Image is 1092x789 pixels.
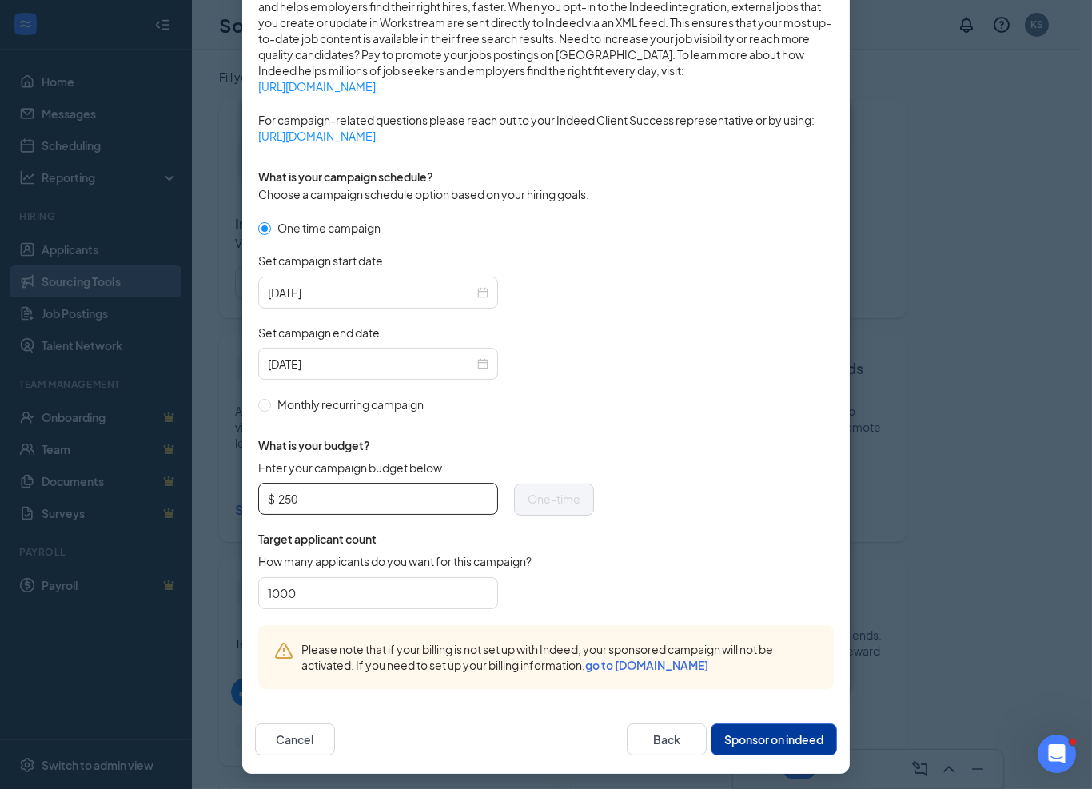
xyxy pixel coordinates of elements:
[711,723,837,755] button: Sponsor on indeed
[258,187,589,201] span: Choose a campaign schedule option based on your hiring goals.
[258,553,532,569] span: How many applicants do you want for this campaign?
[271,219,387,237] span: One time campaign
[255,723,335,755] button: Cancel
[585,658,708,672] a: go to [DOMAIN_NAME]
[271,396,430,413] span: Monthly recurring campaign
[274,641,293,660] svg: Warning
[258,437,594,453] span: What is your budget?
[258,128,834,144] a: [URL][DOMAIN_NAME]
[258,460,444,476] span: Enter your campaign budget below.
[258,78,834,94] a: [URL][DOMAIN_NAME]
[268,355,474,373] input: 2025-09-25
[268,487,275,511] span: $
[528,492,580,506] span: One-time
[258,169,433,184] span: What is your campaign schedule?
[301,641,818,673] span: Please note that if your billing is not set up with Indeed, your sponsored campaign will not be a...
[627,723,707,755] button: Back
[258,325,380,341] span: Set campaign end date
[258,531,594,547] span: Target applicant count
[258,253,383,269] span: Set campaign start date
[258,112,834,144] span: For campaign-related questions please reach out to your Indeed Client Success representative or b...
[1038,735,1076,773] iframe: Intercom live chat
[268,284,474,301] input: 2025-08-26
